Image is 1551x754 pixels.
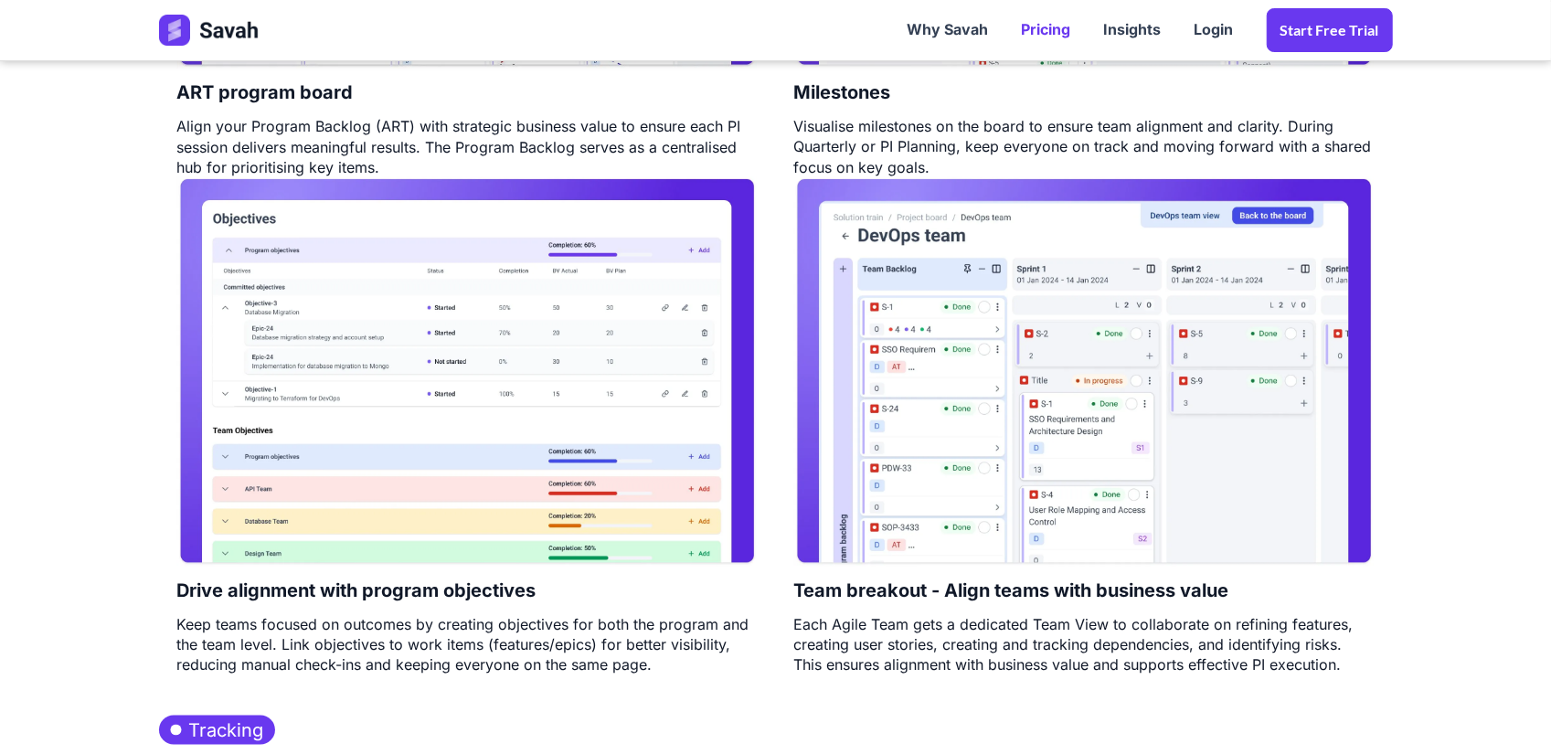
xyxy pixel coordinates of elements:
div: Keep teams focused on outcomes by creating objectives for both the program and the team level. Li... [177,614,758,675]
a: Start Free trial [1267,8,1393,52]
a: Pricing [1005,2,1088,58]
a: Login [1178,2,1250,58]
a: Why Savah [891,2,1005,58]
div: Visualise milestones on the board to ensure team alignment and clarity. During Quarterly or PI Pl... [794,116,1375,177]
div: Align your Program Backlog (ART) with strategic business value to ensure each PI session delivers... [177,116,758,177]
h4: Team breakout - Align teams with business value [794,567,1229,614]
h4: Drive alignment with program objectives [177,567,536,614]
img: Breakout Team View - Savah [794,177,1375,566]
iframe: Chat Widget [1460,666,1551,754]
h4: ART program board [177,69,354,116]
h4: Milestones [794,69,891,116]
h3: Tracking [159,716,275,745]
img: Program Objectives [177,177,758,566]
a: Insights [1088,2,1178,58]
div: Each Agile Team gets a dedicated Team View to collaborate on refining features, creating user sto... [794,614,1375,675]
